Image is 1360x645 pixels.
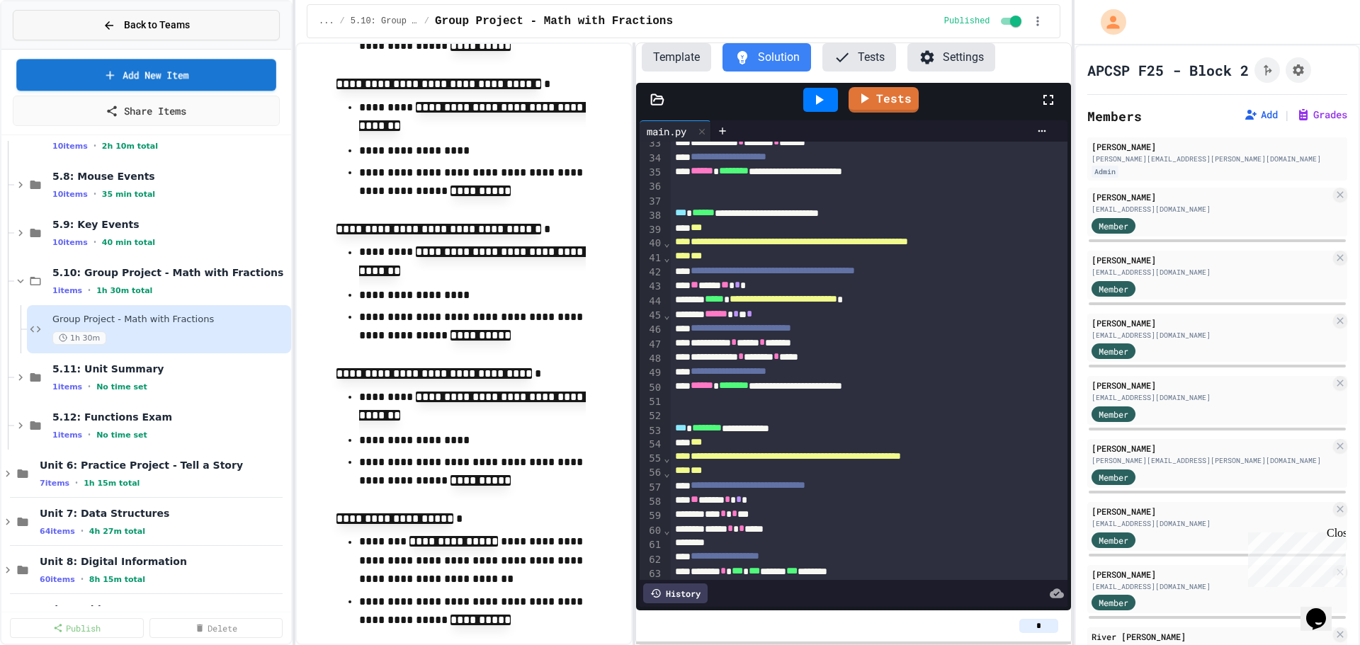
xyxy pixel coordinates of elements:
[1092,267,1330,278] div: [EMAIL_ADDRESS][DOMAIN_NAME]
[93,236,96,248] span: •
[640,452,663,466] div: 55
[52,331,106,345] span: 1h 30m
[1099,596,1128,609] span: Member
[81,525,84,537] span: •
[1099,345,1128,358] span: Member
[663,467,670,479] span: Fold line
[1092,379,1330,392] div: [PERSON_NAME]
[10,618,144,638] a: Publish
[1092,166,1118,178] div: Admin
[88,381,91,392] span: •
[52,190,88,199] span: 10 items
[642,43,711,72] button: Template
[1092,190,1330,203] div: [PERSON_NAME]
[1244,108,1278,122] button: Add
[640,495,663,509] div: 58
[52,314,288,326] span: Group Project - Math with Fractions
[640,137,663,151] div: 33
[663,452,670,464] span: Fold line
[640,323,663,337] div: 46
[1092,316,1330,329] div: [PERSON_NAME]
[1092,455,1330,466] div: [PERSON_NAME][EMAIL_ADDRESS][PERSON_NAME][DOMAIN_NAME]
[640,381,663,395] div: 50
[663,525,670,536] span: Fold line
[1087,60,1249,80] h1: APCSP F25 - Block 2
[640,236,663,251] div: 40
[40,507,288,520] span: Unit 7: Data Structures
[1254,57,1280,83] button: Click to see fork details
[640,195,663,209] div: 37
[1099,219,1128,232] span: Member
[1092,568,1330,581] div: [PERSON_NAME]
[1092,154,1343,164] div: [PERSON_NAME][EMAIL_ADDRESS][PERSON_NAME][DOMAIN_NAME]
[640,223,663,237] div: 39
[40,479,69,488] span: 7 items
[1092,630,1330,643] div: River [PERSON_NAME]
[643,583,708,603] div: History
[102,238,155,247] span: 40 min total
[1099,534,1128,547] span: Member
[1092,505,1330,518] div: [PERSON_NAME]
[52,363,288,375] span: 5.11: Unit Summary
[1099,471,1128,484] span: Member
[640,251,663,266] div: 41
[849,87,919,113] a: Tests
[1092,392,1330,403] div: [EMAIL_ADDRESS][DOMAIN_NAME]
[88,429,91,440] span: •
[1092,518,1330,529] div: [EMAIL_ADDRESS][DOMAIN_NAME]
[663,237,670,249] span: Fold line
[640,366,663,380] div: 49
[1099,282,1128,295] span: Member
[16,59,276,91] a: Add New Item
[52,382,82,392] span: 1 items
[640,180,663,194] div: 36
[40,459,288,472] span: Unit 6: Practice Project - Tell a Story
[40,575,75,584] span: 60 items
[640,120,711,142] div: main.py
[102,190,155,199] span: 35 min total
[1092,330,1330,341] div: [EMAIL_ADDRESS][DOMAIN_NAME]
[89,575,145,584] span: 8h 15m total
[640,409,663,423] div: 52
[640,395,663,409] div: 51
[40,603,288,616] span: Unit 9: Midterm Exam
[435,13,673,30] span: Group Project - Math with Fractions
[52,411,288,423] span: 5.12: Functions Exam
[640,481,663,495] div: 57
[640,466,663,480] div: 56
[13,10,280,40] button: Back to Teams
[52,142,88,151] span: 10 items
[96,382,147,392] span: No time set
[1242,527,1346,587] iframe: chat widget
[340,16,345,27] span: /
[640,438,663,452] div: 54
[102,142,158,151] span: 2h 10m total
[81,573,84,585] span: •
[351,16,419,27] span: 5.10: Group Project - Math with Fractions
[1092,442,1330,455] div: [PERSON_NAME]
[424,16,429,27] span: /
[75,477,78,489] span: •
[640,524,663,538] div: 60
[640,309,663,323] div: 45
[1092,581,1330,592] div: [EMAIL_ADDRESS][DOMAIN_NAME]
[640,553,663,567] div: 62
[1296,108,1347,122] button: Grades
[640,509,663,523] div: 59
[1099,408,1128,421] span: Member
[52,430,82,440] span: 1 items
[1087,106,1142,126] h2: Members
[52,238,88,247] span: 10 items
[93,140,96,152] span: •
[1086,6,1130,38] div: My Account
[88,285,91,296] span: •
[907,43,995,72] button: Settings
[124,18,190,33] span: Back to Teams
[640,166,663,180] div: 35
[640,352,663,366] div: 48
[52,266,288,279] span: 5.10: Group Project - Math with Fractions
[96,430,147,440] span: No time set
[52,286,82,295] span: 1 items
[52,170,288,183] span: 5.8: Mouse Events
[1300,588,1346,631] iframe: chat widget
